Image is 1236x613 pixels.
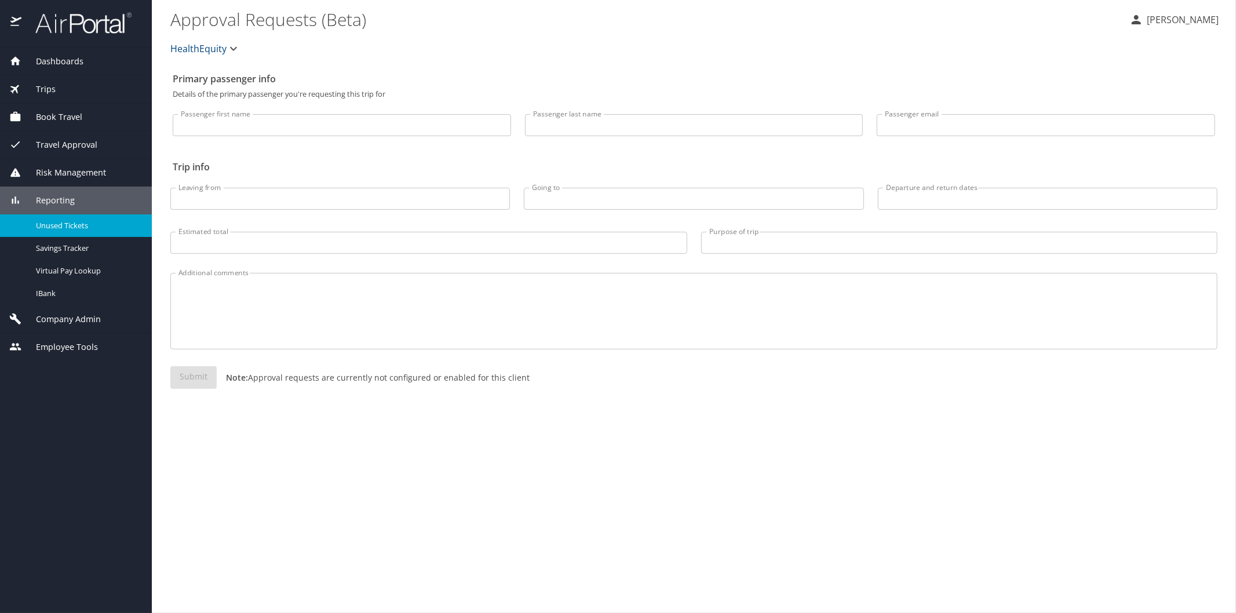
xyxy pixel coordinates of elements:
img: icon-airportal.png [10,12,23,34]
span: Virtual Pay Lookup [36,265,138,276]
span: Risk Management [21,166,106,179]
span: Reporting [21,194,75,207]
span: Unused Tickets [36,220,138,231]
img: airportal-logo.png [23,12,132,34]
h2: Trip info [173,158,1215,176]
button: [PERSON_NAME] [1125,9,1223,30]
span: Employee Tools [21,341,98,353]
span: IBank [36,288,138,299]
h1: Approval Requests (Beta) [170,1,1120,37]
button: HealthEquity [166,37,245,60]
span: Company Admin [21,313,101,326]
h2: Primary passenger info [173,70,1215,88]
p: Details of the primary passenger you're requesting this trip for [173,90,1215,98]
span: Dashboards [21,55,83,68]
span: HealthEquity [170,41,227,57]
p: [PERSON_NAME] [1143,13,1219,27]
p: Approval requests are currently not configured or enabled for this client [217,371,530,384]
span: Savings Tracker [36,243,138,254]
strong: Note: [226,372,248,383]
span: Travel Approval [21,138,97,151]
span: Trips [21,83,56,96]
span: Book Travel [21,111,82,123]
